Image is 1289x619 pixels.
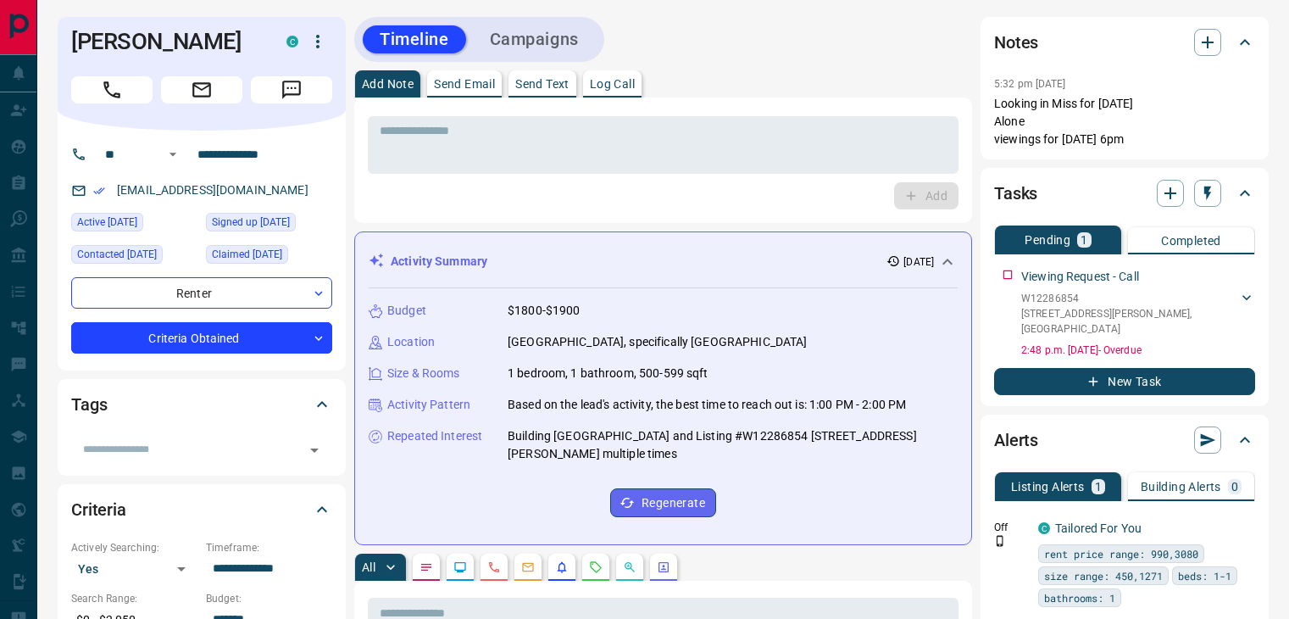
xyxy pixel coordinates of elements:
[71,213,197,237] div: Mon Aug 11 2025
[1161,235,1221,247] p: Completed
[994,173,1255,214] div: Tasks
[610,488,716,517] button: Regenerate
[387,302,426,320] p: Budget
[387,365,460,382] p: Size & Rooms
[1021,291,1238,306] p: W12286854
[657,560,670,574] svg: Agent Actions
[994,78,1066,90] p: 5:32 pm [DATE]
[71,540,197,555] p: Actively Searching:
[71,384,332,425] div: Tags
[71,555,197,583] div: Yes
[1021,306,1238,337] p: [STREET_ADDRESS][PERSON_NAME] , [GEOGRAPHIC_DATA]
[1044,589,1115,606] span: bathrooms: 1
[212,246,282,263] span: Claimed [DATE]
[206,245,332,269] div: Mon Aug 26 2024
[362,561,375,573] p: All
[508,365,708,382] p: 1 bedroom, 1 bathroom, 500-599 sqft
[521,560,535,574] svg: Emails
[387,427,482,445] p: Repeated Interest
[163,144,183,165] button: Open
[590,78,635,90] p: Log Call
[1231,481,1238,493] p: 0
[1038,522,1050,534] div: condos.ca
[71,496,126,523] h2: Criteria
[994,535,1006,547] svg: Push Notification Only
[473,25,596,53] button: Campaigns
[93,185,105,197] svg: Email Verified
[1044,545,1198,562] span: rent price range: 990,3080
[117,183,308,197] a: [EMAIL_ADDRESS][DOMAIN_NAME]
[286,36,298,47] div: condos.ca
[508,427,958,463] p: Building [GEOGRAPHIC_DATA] and Listing #W12286854 [STREET_ADDRESS][PERSON_NAME] multiple times
[994,520,1028,535] p: Off
[77,214,137,231] span: Active [DATE]
[1141,481,1221,493] p: Building Alerts
[1021,343,1255,358] p: 2:48 p.m. [DATE] - Overdue
[206,213,332,237] div: Sun Aug 25 2024
[251,76,332,103] span: Message
[508,302,580,320] p: $1800-$1900
[994,420,1255,460] div: Alerts
[161,76,242,103] span: Email
[434,78,495,90] p: Send Email
[487,560,501,574] svg: Calls
[71,591,197,606] p: Search Range:
[903,254,934,270] p: [DATE]
[994,427,1038,454] h2: Alerts
[515,78,569,90] p: Send Text
[1025,234,1070,246] p: Pending
[369,246,958,277] div: Activity Summary[DATE]
[994,180,1037,207] h2: Tasks
[555,560,569,574] svg: Listing Alerts
[363,25,466,53] button: Timeline
[994,22,1255,63] div: Notes
[994,95,1255,148] p: Looking in Miss for [DATE] Alone viewings for [DATE] 6pm
[71,489,332,530] div: Criteria
[387,333,435,351] p: Location
[71,277,332,309] div: Renter
[303,438,326,462] button: Open
[71,76,153,103] span: Call
[994,29,1038,56] h2: Notes
[589,560,603,574] svg: Requests
[453,560,467,574] svg: Lead Browsing Activity
[994,368,1255,395] button: New Task
[1055,521,1142,535] a: Tailored For You
[1044,567,1163,584] span: size range: 450,1271
[1011,481,1085,493] p: Listing Alerts
[508,396,906,414] p: Based on the lead's activity, the best time to reach out is: 1:00 PM - 2:00 PM
[206,591,332,606] p: Budget:
[71,322,332,354] div: Criteria Obtained
[362,78,414,90] p: Add Note
[212,214,290,231] span: Signed up [DATE]
[71,28,261,55] h1: [PERSON_NAME]
[623,560,636,574] svg: Opportunities
[419,560,433,574] svg: Notes
[71,391,107,418] h2: Tags
[71,245,197,269] div: Mon Aug 26 2024
[1021,287,1255,340] div: W12286854[STREET_ADDRESS][PERSON_NAME],[GEOGRAPHIC_DATA]
[391,253,487,270] p: Activity Summary
[387,396,470,414] p: Activity Pattern
[77,246,157,263] span: Contacted [DATE]
[1021,268,1139,286] p: Viewing Request - Call
[508,333,807,351] p: [GEOGRAPHIC_DATA], specifically [GEOGRAPHIC_DATA]
[1178,567,1231,584] span: beds: 1-1
[1095,481,1102,493] p: 1
[1081,234,1087,246] p: 1
[206,540,332,555] p: Timeframe:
